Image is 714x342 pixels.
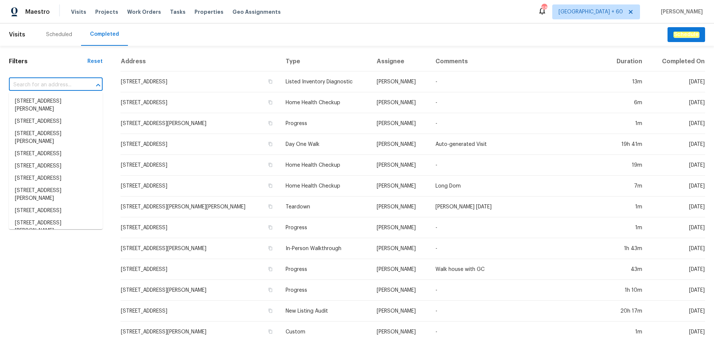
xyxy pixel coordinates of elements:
td: [DATE] [648,259,705,280]
input: Search for an address... [9,79,82,91]
td: [DATE] [648,113,705,134]
td: [PERSON_NAME] [371,238,430,259]
td: New Listing Audit [280,301,371,322]
button: Copy Address [267,287,274,293]
button: Copy Address [267,245,274,252]
td: [DATE] [648,134,705,155]
div: Reset [87,58,103,65]
span: [PERSON_NAME] [658,8,703,16]
button: Copy Address [267,182,274,189]
span: Projects [95,8,118,16]
li: [STREET_ADDRESS][PERSON_NAME] [9,217,103,237]
td: 13m [605,71,649,92]
td: 19m [605,155,649,176]
th: Type [280,52,371,71]
th: Address [120,52,280,71]
td: [PERSON_NAME] [371,71,430,92]
li: [STREET_ADDRESS][PERSON_NAME] [9,128,103,148]
td: [STREET_ADDRESS] [120,155,280,176]
td: 20h 17m [605,301,649,322]
li: [STREET_ADDRESS] [9,148,103,160]
td: [DATE] [648,238,705,259]
li: [STREET_ADDRESS] [9,160,103,172]
td: [DATE] [648,196,705,217]
td: [PERSON_NAME] [371,92,430,113]
td: [STREET_ADDRESS] [120,92,280,113]
td: Listed Inventory Diagnostic [280,71,371,92]
button: Copy Address [267,120,274,127]
h1: Filters [9,58,87,65]
td: [PERSON_NAME] [371,217,430,238]
td: [PERSON_NAME] [371,155,430,176]
li: [STREET_ADDRESS][PERSON_NAME] [9,95,103,115]
td: [STREET_ADDRESS] [120,301,280,322]
td: [DATE] [648,155,705,176]
td: - [430,280,605,301]
td: Home Health Checkup [280,155,371,176]
td: Home Health Checkup [280,176,371,196]
td: [STREET_ADDRESS][PERSON_NAME][PERSON_NAME] [120,196,280,217]
button: Copy Address [267,266,274,272]
th: Comments [430,52,605,71]
td: [DATE] [648,71,705,92]
td: [PERSON_NAME] [371,176,430,196]
td: 1m [605,217,649,238]
button: Copy Address [267,162,274,168]
em: Schedule [673,32,699,38]
td: [DATE] [648,176,705,196]
td: [PERSON_NAME] [371,113,430,134]
td: [PERSON_NAME] [371,280,430,301]
span: [GEOGRAPHIC_DATA] + 60 [559,8,623,16]
span: Tasks [170,9,186,15]
td: Progress [280,113,371,134]
li: [STREET_ADDRESS] [9,205,103,217]
div: Completed [90,31,119,38]
td: - [430,238,605,259]
td: 1m [605,113,649,134]
span: Properties [194,8,223,16]
td: Home Health Checkup [280,92,371,113]
td: Day One Walk [280,134,371,155]
td: Progress [280,217,371,238]
button: Copy Address [267,141,274,147]
td: [DATE] [648,217,705,238]
button: Copy Address [267,307,274,314]
td: [PERSON_NAME] [371,134,430,155]
td: - [430,113,605,134]
td: 7m [605,176,649,196]
button: Copy Address [267,328,274,335]
td: [STREET_ADDRESS][PERSON_NAME] [120,280,280,301]
span: Work Orders [127,8,161,16]
td: [STREET_ADDRESS] [120,176,280,196]
td: Auto-generated Visit [430,134,605,155]
li: [STREET_ADDRESS] [9,115,103,128]
td: 6m [605,92,649,113]
td: [STREET_ADDRESS][PERSON_NAME] [120,113,280,134]
span: Geo Assignments [232,8,281,16]
td: [DATE] [648,92,705,113]
td: Walk house with GC [430,259,605,280]
li: [STREET_ADDRESS] [9,172,103,185]
button: Copy Address [267,203,274,210]
td: 19h 41m [605,134,649,155]
td: [PERSON_NAME] [371,259,430,280]
td: Teardown [280,196,371,217]
td: Progress [280,280,371,301]
div: Scheduled [46,31,72,38]
button: Copy Address [267,78,274,85]
td: Long Dom [430,176,605,196]
span: Visits [9,26,25,43]
th: Assignee [371,52,430,71]
td: 1h 10m [605,280,649,301]
td: [DATE] [648,301,705,322]
th: Completed On [648,52,705,71]
td: - [430,71,605,92]
td: - [430,301,605,322]
th: Duration [605,52,649,71]
span: Maestro [25,8,50,16]
td: [STREET_ADDRESS] [120,71,280,92]
td: [PERSON_NAME] [371,196,430,217]
td: 43m [605,259,649,280]
span: Visits [71,8,86,16]
button: Copy Address [267,224,274,231]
